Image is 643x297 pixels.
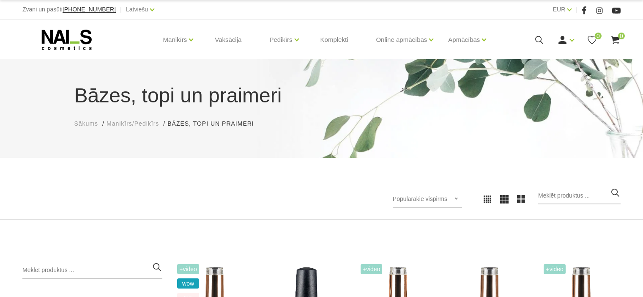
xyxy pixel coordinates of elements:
[544,264,566,274] span: +Video
[587,35,597,45] a: 0
[22,4,116,15] div: Zvani un pasūti
[538,187,621,204] input: Meklēt produktus ...
[167,119,262,128] li: Bāzes, topi un praimeri
[576,4,577,15] span: |
[610,35,621,45] a: 0
[107,119,159,128] a: Manikīrs/Pedikīrs
[393,195,447,202] span: Populārākie vispirms
[163,23,187,57] a: Manikīrs
[74,119,99,128] a: Sākums
[74,80,569,111] h1: Bāzes, topi un praimeri
[361,264,383,274] span: +Video
[107,120,159,127] span: Manikīrs/Pedikīrs
[74,120,99,127] span: Sākums
[269,23,292,57] a: Pedikīrs
[22,262,162,279] input: Meklēt produktus ...
[208,19,248,60] a: Vaksācija
[553,4,566,14] a: EUR
[126,4,148,14] a: Latviešu
[618,33,625,39] span: 0
[314,19,355,60] a: Komplekti
[177,278,199,289] span: wow
[448,23,480,57] a: Apmācības
[120,4,122,15] span: |
[376,23,427,57] a: Online apmācības
[177,264,199,274] span: +Video
[595,33,602,39] span: 0
[63,6,116,13] a: [PHONE_NUMBER]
